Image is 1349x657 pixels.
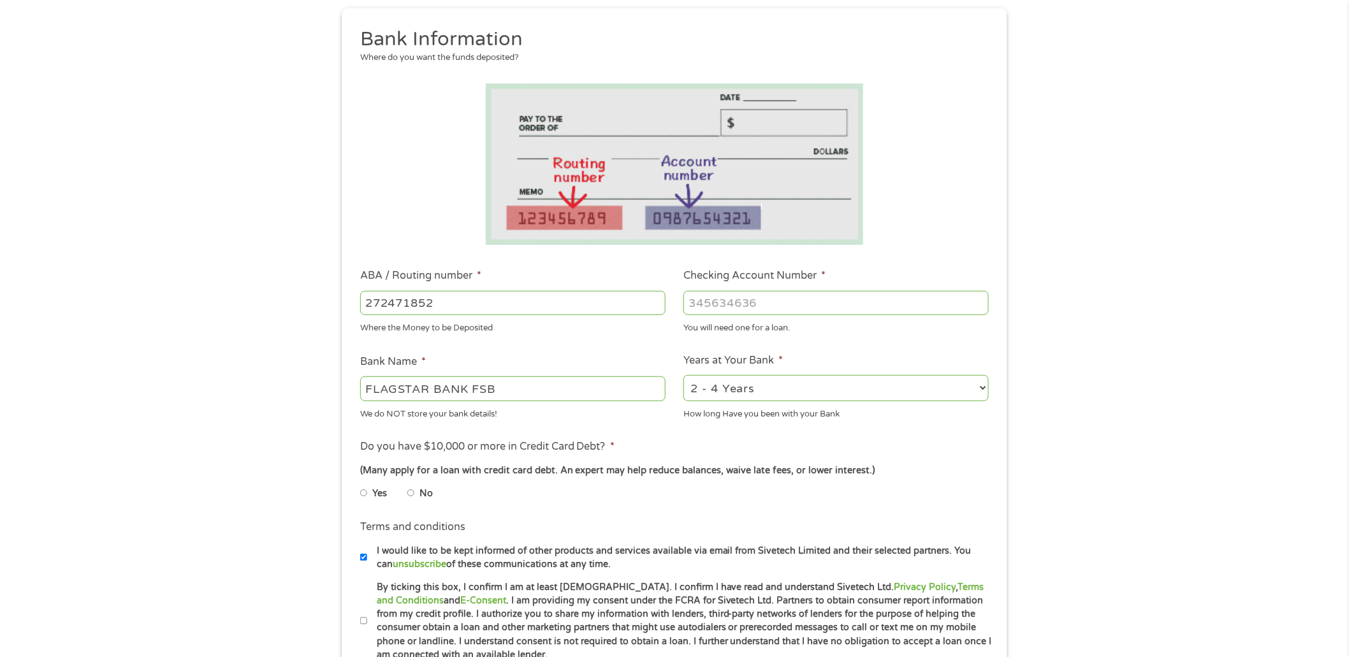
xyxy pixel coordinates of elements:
[360,318,666,335] div: Where the Money to be Deposited
[360,291,666,315] input: 263177916
[360,440,615,454] label: Do you have $10,000 or more in Credit Card Debt?
[683,354,783,367] label: Years at Your Bank
[367,544,993,572] label: I would like to be kept informed of other products and services available via email from Sivetech...
[372,487,387,501] label: Yes
[360,52,980,64] div: Where do you want the funds deposited?
[393,559,446,570] a: unsubscribe
[360,464,989,478] div: (Many apply for a loan with credit card debt. An expert may help reduce balances, waive late fees...
[460,595,506,606] a: E-Consent
[360,403,666,420] div: We do NOT store your bank details!
[683,403,989,420] div: How long Have you been with your Bank
[683,291,989,315] input: 345634636
[360,355,426,369] label: Bank Name
[360,520,465,534] label: Terms and conditions
[360,27,980,52] h2: Bank Information
[894,582,956,593] a: Privacy Policy
[486,84,863,245] img: Routing number location
[377,582,984,606] a: Terms and Conditions
[683,318,989,335] div: You will need one for a loan.
[683,269,826,283] label: Checking Account Number
[360,269,481,283] label: ABA / Routing number
[419,487,433,501] label: No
